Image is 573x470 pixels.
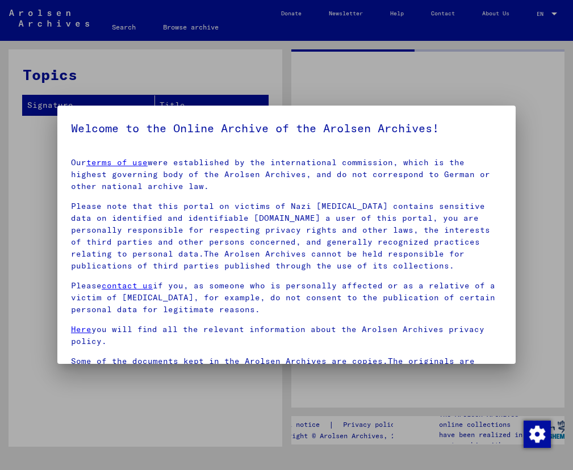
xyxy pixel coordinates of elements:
p: Please if you, as someone who is personally affected or as a relative of a victim of [MEDICAL_DAT... [71,280,502,316]
a: terms of use [86,157,148,167]
img: Change consent [524,421,551,448]
a: contact us [102,280,153,291]
p: Some of the documents kept in the Arolsen Archives are copies.The originals are stored in other a... [71,355,502,403]
h5: Welcome to the Online Archive of the Arolsen Archives! [71,119,502,137]
p: you will find all the relevant information about the Arolsen Archives privacy policy. [71,324,502,347]
a: Here [71,324,91,334]
div: Change consent [523,420,550,447]
p: Our were established by the international commission, which is the highest governing body of the ... [71,157,502,192]
p: Please note that this portal on victims of Nazi [MEDICAL_DATA] contains sensitive data on identif... [71,200,502,272]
